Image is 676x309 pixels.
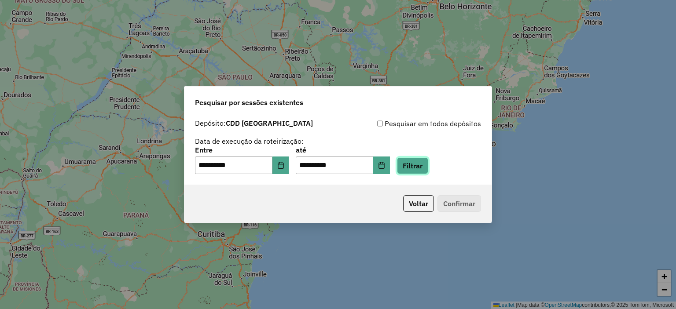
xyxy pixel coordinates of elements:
label: Entre [195,145,289,155]
span: Pesquisar por sessões existentes [195,97,303,108]
button: Choose Date [373,156,390,174]
label: Data de execução da roteirização: [195,136,304,146]
button: Filtrar [397,157,428,174]
strong: CDD [GEOGRAPHIC_DATA] [226,119,313,127]
div: Pesquisar em todos depósitos [338,118,481,129]
label: Depósito: [195,118,313,128]
label: até [296,145,389,155]
button: Choose Date [272,156,289,174]
button: Voltar [403,195,434,212]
